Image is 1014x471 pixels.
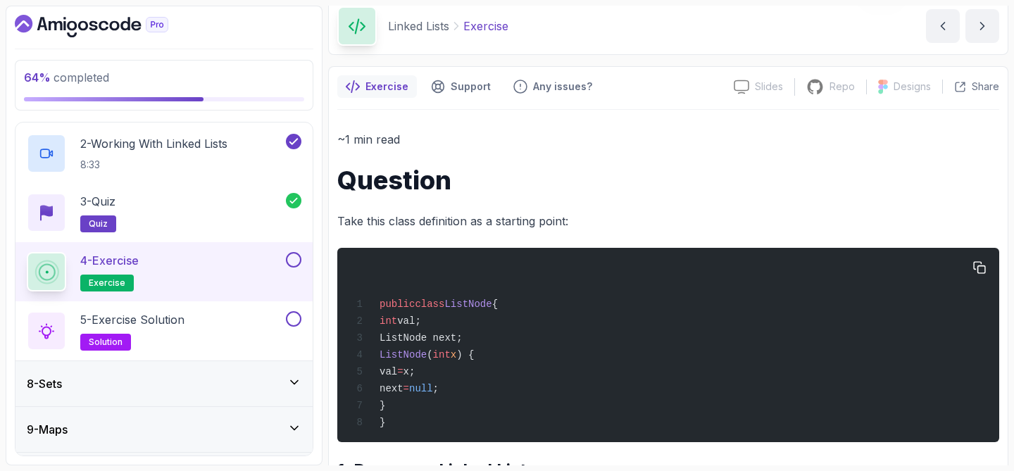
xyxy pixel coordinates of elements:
[942,80,999,94] button: Share
[415,299,444,310] span: class
[380,383,403,394] span: next
[27,252,301,291] button: 4-Exerciseexercise
[965,9,999,43] button: next content
[24,70,109,84] span: completed
[15,407,313,452] button: 9-Maps
[830,80,855,94] p: Repo
[15,15,201,37] a: Dashboard
[80,311,184,328] p: 5 - Exercise Solution
[492,299,498,310] span: {
[27,311,301,351] button: 5-Exercise Solutionsolution
[80,135,227,152] p: 2 - Working With Linked Lists
[89,218,108,230] span: quiz
[337,211,999,231] p: Take this class definition as a starting point:
[433,383,439,394] span: ;
[89,277,125,289] span: exercise
[80,193,115,210] p: 3 - Quiz
[397,366,403,377] span: =
[380,400,385,411] span: }
[433,349,451,360] span: int
[427,349,432,360] span: (
[15,361,313,406] button: 8-Sets
[388,18,449,34] p: Linked Lists
[27,134,301,173] button: 2-Working With Linked Lists8:33
[403,383,409,394] span: =
[337,166,999,194] h1: Question
[409,383,433,394] span: null
[337,75,417,98] button: notes button
[27,421,68,438] h3: 9 - Maps
[894,80,931,94] p: Designs
[926,9,960,43] button: previous content
[533,80,592,94] p: Any issues?
[24,70,51,84] span: 64 %
[397,315,421,327] span: val;
[505,75,601,98] button: Feedback button
[80,252,139,269] p: 4 - Exercise
[80,158,227,172] p: 8:33
[337,130,999,149] p: ~1 min read
[456,349,474,360] span: ) {
[27,193,301,232] button: 3-Quizquiz
[380,417,385,428] span: }
[380,299,415,310] span: public
[380,315,397,327] span: int
[380,349,427,360] span: ListNode
[380,366,397,377] span: val
[403,366,415,377] span: x;
[89,337,123,348] span: solution
[365,80,408,94] p: Exercise
[972,80,999,94] p: Share
[451,349,456,360] span: x
[755,80,783,94] p: Slides
[27,375,62,392] h3: 8 - Sets
[463,18,508,34] p: Exercise
[380,332,463,344] span: ListNode next;
[423,75,499,98] button: Support button
[444,299,492,310] span: ListNode
[451,80,491,94] p: Support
